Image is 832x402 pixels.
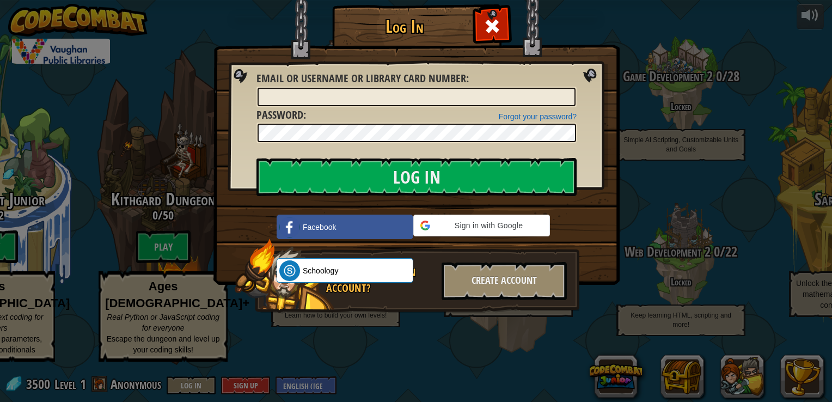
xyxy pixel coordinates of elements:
[303,222,336,233] span: Facebook
[256,107,303,122] span: Password
[256,71,466,86] span: Email or Username or Library Card number
[256,107,306,123] label: :
[256,71,469,87] label: :
[256,158,577,196] input: Log In
[335,17,474,36] h1: Log In
[499,112,577,121] a: Forgot your password?
[413,215,550,236] div: Sign in with Google
[408,235,515,259] iframe: Sign in with Google Button
[279,260,300,281] img: schoology.png
[279,217,300,237] img: facebook_small.png
[442,262,567,300] div: Create Account
[435,220,543,231] span: Sign in with Google
[303,265,338,276] span: Schoology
